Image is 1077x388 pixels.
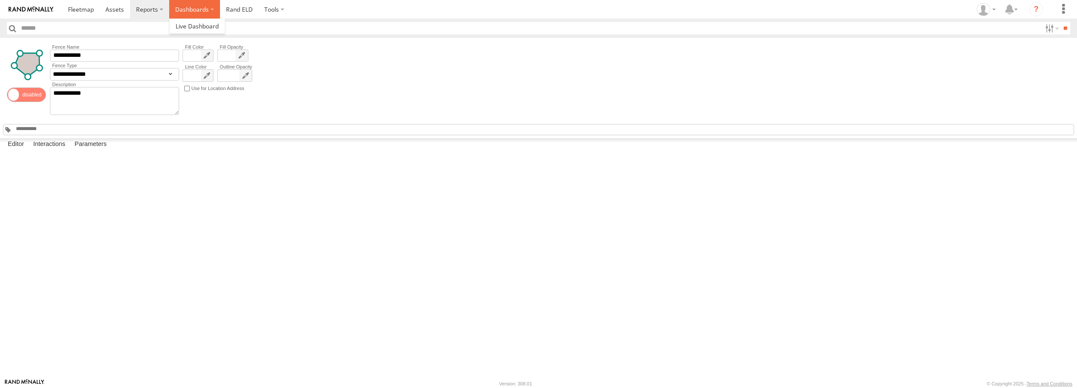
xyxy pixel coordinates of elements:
[217,64,252,69] label: Outline Opacity
[5,379,44,388] a: Visit our Website
[7,87,46,102] span: Enable/Disable Status
[499,381,532,386] div: Version: 308.01
[9,6,53,12] img: rand-logo.svg
[70,138,111,150] label: Parameters
[1042,22,1060,34] label: Search Filter Options
[987,381,1072,386] div: © Copyright 2025 -
[191,84,244,93] label: Use for Location Address
[183,64,214,69] label: Line Color
[50,44,179,50] label: Fence Name
[974,3,999,16] div: Jeff Whitson
[183,44,214,50] label: Fill Color
[3,138,28,150] label: Editor
[1029,3,1043,16] i: ?
[50,63,179,68] label: Fence Type
[1027,381,1072,386] a: Terms and Conditions
[29,138,70,150] label: Interactions
[50,82,179,87] label: Description
[217,44,248,50] label: Fill Opacity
